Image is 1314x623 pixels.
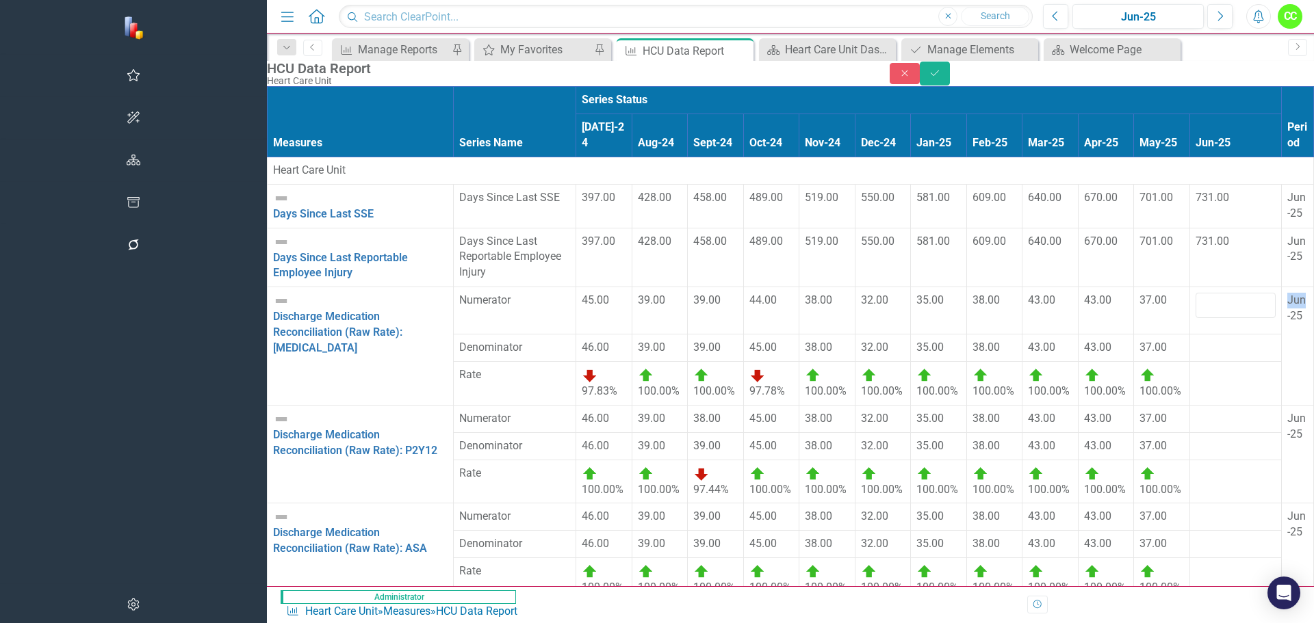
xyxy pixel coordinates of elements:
span: 428.00 [638,235,671,248]
span: 609.00 [972,235,1006,248]
span: 731.00 [1196,235,1229,248]
span: 43.00 [1028,509,1055,522]
span: 45.00 [582,293,609,306]
img: On Target [693,564,710,580]
img: Below Plan [749,367,766,384]
span: 32.00 [861,537,888,550]
div: Jun-25 [1287,190,1308,222]
span: 38.00 [805,341,832,354]
span: 100.00% [1139,483,1181,496]
div: Jun-25 [1196,135,1276,151]
span: Days Since Last SSE [459,191,560,204]
div: HCU Data Report [643,42,750,59]
span: 38.00 [972,293,1000,306]
span: 43.00 [1084,509,1111,522]
span: 100.00% [916,384,958,397]
span: 100.00% [916,483,958,496]
div: Welcome Page [1070,41,1177,58]
span: 458.00 [693,191,727,204]
span: 701.00 [1139,191,1173,204]
img: Not Defined [273,190,289,207]
span: Numerator [459,293,511,306]
span: 100.00% [805,581,847,594]
div: Mar-25 [1028,135,1072,151]
span: Administrator [281,590,516,604]
span: 100.00% [582,483,623,496]
span: 100.00% [1084,581,1126,594]
span: 39.00 [693,341,721,354]
span: 38.00 [972,439,1000,452]
div: My Favorites [500,41,591,58]
img: On Target [638,367,654,384]
img: On Target [972,564,989,580]
span: 519.00 [805,191,838,204]
a: Manage Reports [335,41,448,58]
img: On Target [916,564,933,580]
span: 100.00% [861,384,903,397]
span: 32.00 [861,341,888,354]
span: 43.00 [1028,537,1055,550]
a: Days Since Last SSE [273,207,374,220]
button: Jun-25 [1072,4,1204,29]
span: 550.00 [861,235,894,248]
img: On Target [638,564,654,580]
div: Jun-25 [1287,411,1308,442]
span: 100.00% [972,581,1014,594]
span: 100.00% [805,483,847,496]
div: Aug-24 [638,135,682,151]
div: Dec-24 [861,135,905,151]
span: 100.00% [749,581,791,594]
span: 46.00 [582,509,609,522]
span: 100.00% [1028,581,1070,594]
span: 100.00% [1028,483,1070,496]
a: Heart Care Unit [305,605,378,618]
div: May-25 [1139,135,1184,151]
span: 38.00 [805,537,832,550]
span: 35.00 [916,293,944,306]
img: Not Defined [273,509,289,525]
input: Search ClearPoint... [339,5,1033,29]
span: 39.00 [638,537,665,550]
span: 39.00 [638,412,665,425]
div: Oct-24 [749,135,794,151]
span: 100.00% [693,384,735,397]
span: 581.00 [916,235,950,248]
button: CC [1278,4,1302,29]
img: On Target [861,466,877,482]
img: On Target [916,367,933,384]
img: On Target [693,367,710,384]
div: Jun-25 [1287,509,1308,540]
span: 43.00 [1084,293,1111,306]
span: 97.83% [582,384,617,397]
div: Manage Reports [358,41,448,58]
span: 100.00% [582,581,623,594]
img: On Target [638,466,654,482]
span: 701.00 [1139,235,1173,248]
span: 100.00% [1139,581,1181,594]
div: Feb-25 [972,135,1017,151]
a: Discharge Medication Reconciliation (Raw Rate): [MEDICAL_DATA] [273,310,402,354]
div: Jun-25 [1287,293,1308,324]
img: On Target [1139,466,1156,482]
img: On Target [582,466,598,482]
img: On Target [1084,564,1100,580]
span: 39.00 [693,537,721,550]
img: On Target [1028,564,1044,580]
span: 519.00 [805,235,838,248]
div: Heart Care Unit [267,76,862,86]
span: 37.00 [1139,509,1167,522]
span: Denominator [459,439,522,452]
div: Jun-25 [1287,234,1308,265]
img: On Target [749,466,766,482]
a: Measures [383,605,430,618]
span: 43.00 [1028,412,1055,425]
span: 44.00 [749,293,777,306]
span: 37.00 [1139,341,1167,354]
img: On Target [972,466,989,482]
span: 100.00% [638,384,680,397]
span: 37.00 [1139,439,1167,452]
span: 46.00 [582,537,609,550]
span: 100.00% [638,483,680,496]
span: 39.00 [638,341,665,354]
img: On Target [1028,466,1044,482]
